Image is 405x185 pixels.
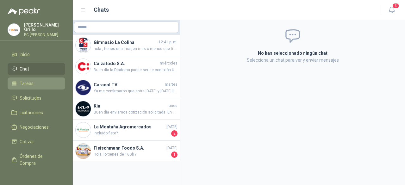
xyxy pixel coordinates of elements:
[94,88,178,94] span: Ya me confirmaron que entre [DATE] y [DATE] llegan los cotizados originalmente de 1 metro. Entonc...
[73,35,180,56] a: Company LogoGimnasio La Colina12:41 p. m.hola , tienes una imagen mas o menos que tipo de silla e...
[8,136,65,148] a: Cotizar
[8,107,65,119] a: Licitaciones
[20,138,34,145] span: Cotizar
[76,101,91,116] img: Company Logo
[94,109,178,115] span: Buen día enviamos cotización solicitada. En caso de requerir inyector [PERSON_NAME] favor hacérno...
[76,80,91,95] img: Company Logo
[166,145,178,151] span: [DATE]
[73,77,180,98] a: Company LogoCaracol TVmartesYa me confirmaron que entre [DATE] y [DATE] llegan los cotizados orig...
[94,145,165,151] h4: Fleischmann Foods S.A.
[24,33,65,37] p: PC [PERSON_NAME]
[20,51,30,58] span: Inicio
[160,60,178,66] span: miércoles
[73,120,180,141] a: Company LogoLa Montaña Agromercados[DATE]incluido flete?2
[188,50,397,57] h2: No has seleccionado ningún chat
[188,57,397,64] p: Selecciona un chat para ver y enviar mensajes
[20,65,29,72] span: Chat
[73,98,180,120] a: Company LogoKialunesBuen día enviamos cotización solicitada. En caso de requerir inyector [PERSON...
[166,124,178,130] span: [DATE]
[165,82,178,88] span: martes
[8,77,65,89] a: Tareas
[76,122,91,138] img: Company Logo
[73,56,180,77] a: Company LogoCalzatodo S.A.miércolesBuen día la Diadema puede ser de conexión USB?
[94,130,170,137] span: incluido flete?
[168,103,178,109] span: lunes
[24,23,65,32] p: [PERSON_NAME] Grillo
[94,151,170,158] span: Hola, lo tienes de 16Gb ?
[94,81,164,88] h4: Caracol TV
[76,38,91,53] img: Company Logo
[20,109,43,116] span: Licitaciones
[159,39,178,45] span: 12:41 p. m.
[8,48,65,60] a: Inicio
[94,5,109,14] h1: Chats
[94,67,178,73] span: Buen día la Diadema puede ser de conexión USB?
[73,141,180,162] a: Company LogoFleischmann Foods S.A.[DATE]Hola, lo tienes de 16Gb ?1
[8,92,65,104] a: Solicitudes
[8,121,65,133] a: Negociaciones
[76,144,91,159] img: Company Logo
[76,59,91,74] img: Company Logo
[171,130,178,137] span: 2
[8,150,65,169] a: Órdenes de Compra
[94,60,159,67] h4: Calzatodo S.A.
[20,124,49,131] span: Negociaciones
[94,46,178,52] span: hola , tienes una imagen mas o menos que tipo de silla están buscando. Cordial Saludo
[8,24,20,36] img: Company Logo
[94,102,166,109] h4: Kia
[386,4,397,16] button: 3
[94,123,165,130] h4: La Montaña Agromercados
[20,95,41,102] span: Solicitudes
[20,153,59,167] span: Órdenes de Compra
[94,39,157,46] h4: Gimnasio La Colina
[392,3,399,9] span: 3
[171,151,178,158] span: 1
[8,8,40,15] img: Logo peakr
[8,63,65,75] a: Chat
[20,80,34,87] span: Tareas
